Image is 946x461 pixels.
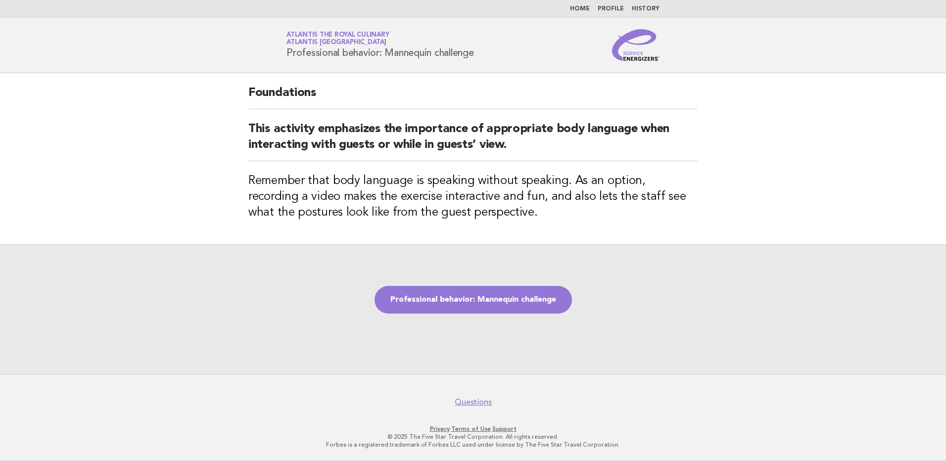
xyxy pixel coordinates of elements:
[451,425,491,432] a: Terms of Use
[375,286,572,314] a: Professional behavior: Mannequin challenge
[492,425,517,432] a: Support
[248,85,698,109] h2: Foundations
[612,29,660,61] img: Service Energizers
[248,121,698,161] h2: This activity emphasizes the importance of appropriate body language when interacting with guests...
[170,441,776,449] p: Forbes is a registered trademark of Forbes LLC used under license by The Five Star Travel Corpora...
[455,397,492,407] a: Questions
[170,433,776,441] p: © 2025 The Five Star Travel Corporation. All rights reserved.
[430,425,450,432] a: Privacy
[286,32,389,46] a: Atlantis the Royal CulinaryAtlantis [GEOGRAPHIC_DATA]
[170,425,776,433] p: · ·
[286,40,386,46] span: Atlantis [GEOGRAPHIC_DATA]
[632,6,660,12] a: History
[286,32,474,58] h1: Professional behavior: Mannequin challenge
[570,6,590,12] a: Home
[598,6,624,12] a: Profile
[248,173,698,221] h3: Remember that body language is speaking without speaking. As an option, recording a video makes t...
